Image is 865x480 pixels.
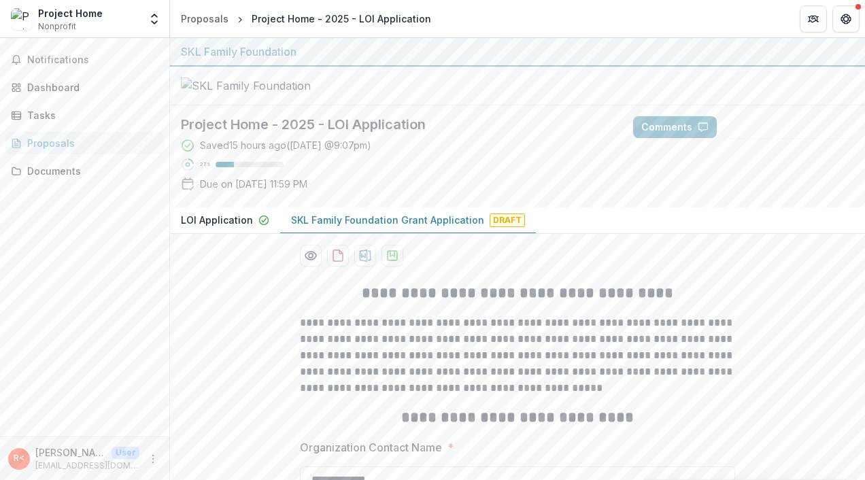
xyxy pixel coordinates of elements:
[200,138,371,152] div: Saved 15 hours ago ( [DATE] @ 9:07pm )
[27,164,153,178] div: Documents
[200,177,307,191] p: Due on [DATE] 11:59 PM
[327,245,349,267] button: download-proposal
[181,213,253,227] p: LOI Application
[14,454,24,463] div: Robert <robertsmith@projecthome.org> <robertsmith@projecthome.org>
[381,245,403,267] button: download-proposal
[27,54,158,66] span: Notifications
[300,245,322,267] button: Preview a1f5b461-5cf9-4c64-b32f-59ad08b0d126-1.pdf
[5,76,164,99] a: Dashboard
[800,5,827,33] button: Partners
[181,78,317,94] img: SKL Family Foundation
[112,447,139,459] p: User
[145,5,164,33] button: Open entity switcher
[181,44,854,60] div: SKL Family Foundation
[175,9,437,29] nav: breadcrumb
[354,245,376,267] button: download-proposal
[35,445,106,460] p: [PERSON_NAME] <[EMAIL_ADDRESS][DOMAIN_NAME]> <[EMAIL_ADDRESS][DOMAIN_NAME]>
[38,6,103,20] div: Project Home
[490,213,525,227] span: Draft
[5,132,164,154] a: Proposals
[175,9,234,29] a: Proposals
[5,104,164,126] a: Tasks
[291,213,484,227] p: SKL Family Foundation Grant Application
[181,12,228,26] div: Proposals
[200,160,210,169] p: 27 %
[181,116,611,133] h2: Project Home - 2025 - LOI Application
[27,136,153,150] div: Proposals
[145,451,161,467] button: More
[11,8,33,30] img: Project Home
[5,160,164,182] a: Documents
[27,108,153,122] div: Tasks
[252,12,431,26] div: Project Home - 2025 - LOI Application
[35,460,139,472] p: [EMAIL_ADDRESS][DOMAIN_NAME]
[633,116,717,138] button: Comments
[27,80,153,95] div: Dashboard
[722,116,854,138] button: Answer Suggestions
[38,20,76,33] span: Nonprofit
[300,439,442,456] p: Organization Contact Name
[832,5,860,33] button: Get Help
[5,49,164,71] button: Notifications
